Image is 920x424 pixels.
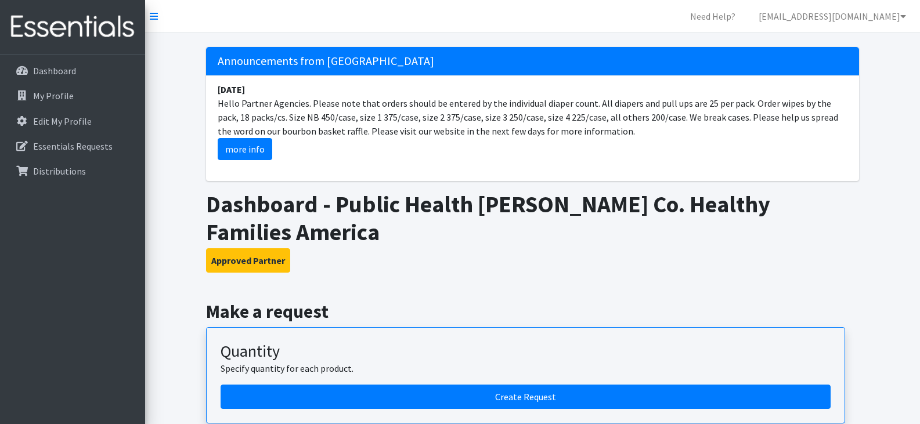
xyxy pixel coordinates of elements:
[681,5,745,28] a: Need Help?
[5,135,140,158] a: Essentials Requests
[5,160,140,183] a: Distributions
[33,140,113,152] p: Essentials Requests
[5,8,140,46] img: HumanEssentials
[749,5,915,28] a: [EMAIL_ADDRESS][DOMAIN_NAME]
[206,47,859,75] h5: Announcements from [GEOGRAPHIC_DATA]
[221,361,831,375] p: Specify quantity for each product.
[5,84,140,107] a: My Profile
[33,115,92,127] p: Edit My Profile
[33,165,86,177] p: Distributions
[5,110,140,133] a: Edit My Profile
[206,75,859,167] li: Hello Partner Agencies. Please note that orders should be entered by the individual diaper count....
[5,59,140,82] a: Dashboard
[206,190,859,246] h1: Dashboard - Public Health [PERSON_NAME] Co. Healthy Families America
[221,385,831,409] a: Create a request by quantity
[33,65,76,77] p: Dashboard
[221,342,831,361] h3: Quantity
[218,84,245,95] strong: [DATE]
[218,138,272,160] a: more info
[206,248,290,273] button: Approved Partner
[33,90,74,102] p: My Profile
[206,300,859,322] h2: Make a request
